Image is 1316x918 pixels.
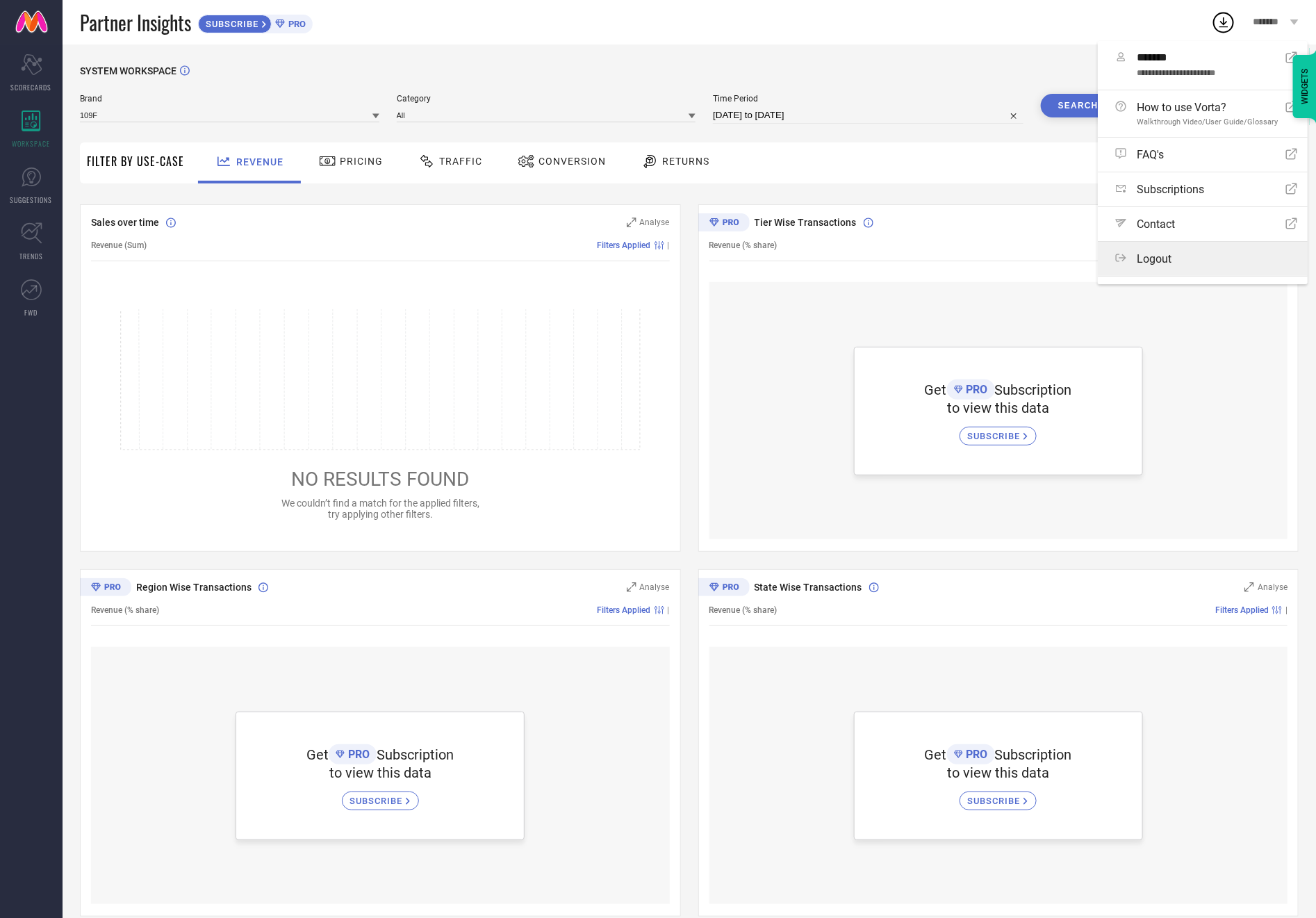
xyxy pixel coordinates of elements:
[199,19,262,29] span: SUBSCRIBE
[281,498,479,520] span: We couldn’t find a match for the applied filters, try applying other filters.
[698,578,750,599] div: Premium
[668,605,670,615] span: |
[598,240,651,250] span: Filters Applied
[713,94,1023,104] span: Time Period
[947,400,1049,416] span: to view this data
[10,195,53,205] span: SUGGESTIONS
[1041,94,1116,117] button: Search
[963,383,988,396] span: PRO
[598,605,651,615] span: Filters Applied
[995,746,1072,763] span: Subscription
[91,217,159,228] span: Sales over time
[755,217,857,228] span: Tier Wise Transactions
[698,213,750,234] div: Premium
[1098,90,1308,137] a: How to use Vorta?Walkthrough Video/User Guide/Glossary
[340,156,383,167] span: Pricing
[1137,148,1164,161] span: FAQ's
[1258,582,1288,592] span: Analyse
[306,746,329,763] span: Get
[345,748,370,761] span: PRO
[80,65,176,76] span: SYSTEM WORKSPACE
[91,240,147,250] span: Revenue (Sum)
[538,156,606,167] span: Conversion
[1285,605,1288,615] span: |
[377,746,454,763] span: Subscription
[342,781,419,810] a: SUBSCRIBE
[329,764,431,781] span: to view this data
[11,82,52,92] span: SCORECARDS
[960,416,1037,445] a: SUBSCRIBE
[1137,183,1204,196] span: Subscriptions
[947,764,1049,781] span: to view this data
[640,582,670,592] span: Analyse
[709,240,778,250] span: Revenue (% share)
[925,382,947,398] span: Get
[80,578,131,599] div: Premium
[397,94,696,104] span: Category
[291,468,469,491] span: NO RESULTS FOUND
[963,748,988,761] span: PRO
[1137,252,1171,265] span: Logout
[80,94,379,104] span: Brand
[349,796,406,806] span: SUBSCRIBE
[755,582,862,593] span: State Wise Transactions
[1098,207,1308,241] a: Contact
[627,218,636,227] svg: Zoom
[198,11,313,33] a: SUBSCRIBEPRO
[967,431,1023,441] span: SUBSCRIBE
[87,153,184,170] span: Filter By Use-Case
[967,796,1023,806] span: SUBSCRIBE
[1137,117,1278,126] span: Walkthrough Video/User Guide/Glossary
[960,781,1037,810] a: SUBSCRIBE
[13,138,51,149] span: WORKSPACE
[1098,172,1308,206] a: Subscriptions
[668,240,670,250] span: |
[640,218,670,227] span: Analyse
[25,307,38,318] span: FWD
[925,746,947,763] span: Get
[1137,101,1278,114] span: How to use Vorta?
[662,156,709,167] span: Returns
[80,8,191,37] span: Partner Insights
[1244,582,1254,592] svg: Zoom
[627,582,636,592] svg: Zoom
[995,382,1072,398] span: Subscription
[19,251,43,261] span: TRENDS
[285,19,306,29] span: PRO
[1098,138,1308,172] a: FAQ's
[1215,605,1269,615] span: Filters Applied
[713,107,1023,124] input: Select time period
[439,156,482,167] span: Traffic
[136,582,252,593] span: Region Wise Transactions
[91,605,159,615] span: Revenue (% share)
[1211,10,1236,35] div: Open download list
[236,156,283,167] span: Revenue
[1137,218,1175,231] span: Contact
[709,605,778,615] span: Revenue (% share)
